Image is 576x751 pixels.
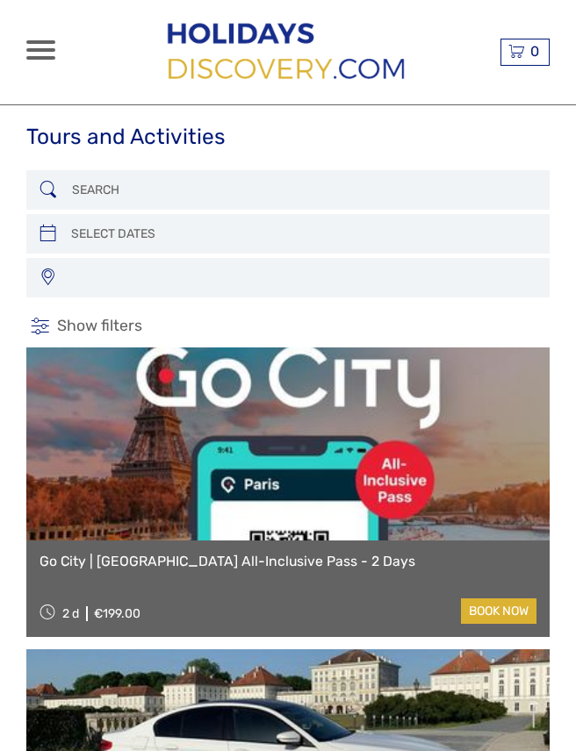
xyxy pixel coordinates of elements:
[64,219,519,248] input: SELECT DATES
[26,124,226,149] h1: Tours and Activities
[94,606,140,621] div: €199.00
[65,175,520,204] input: SEARCH
[528,43,542,60] span: 0
[26,316,550,337] h4: Show filters
[157,12,419,92] img: 2849-66674d71-96b1-4d9c-b928-d961c8bc93f0_logo_big.png
[461,598,536,624] a: book now
[57,316,142,337] span: Show filters
[40,554,536,570] a: Go City | [GEOGRAPHIC_DATA] All-Inclusive Pass - 2 Days
[62,606,79,621] span: 2 d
